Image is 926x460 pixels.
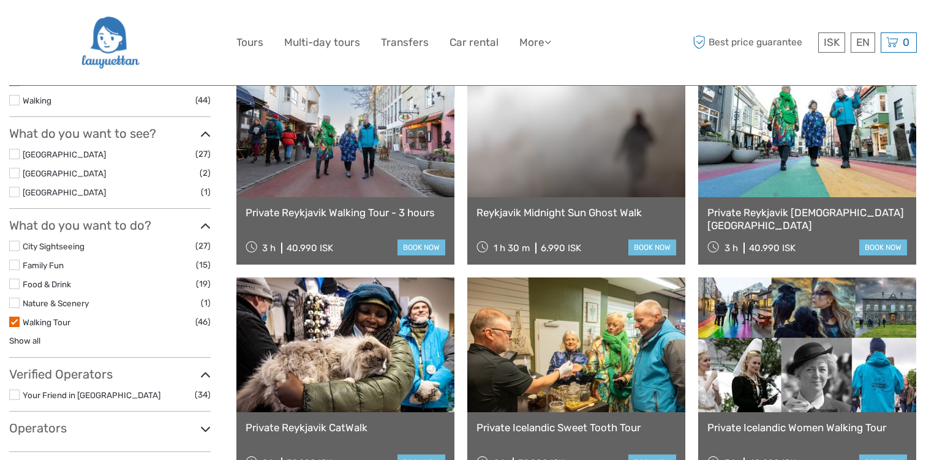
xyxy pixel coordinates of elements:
[201,185,211,199] span: (1)
[200,166,211,180] span: (2)
[195,388,211,402] span: (34)
[23,390,160,400] a: Your Friend in [GEOGRAPHIC_DATA]
[690,32,816,53] span: Best price guarantee
[725,243,738,254] span: 3 h
[9,336,40,345] a: Show all
[851,32,875,53] div: EN
[23,187,106,197] a: [GEOGRAPHIC_DATA]
[201,296,211,310] span: (1)
[23,260,64,270] a: Family Fun
[262,243,276,254] span: 3 h
[195,315,211,329] span: (46)
[23,149,106,159] a: [GEOGRAPHIC_DATA]
[519,34,551,51] a: More
[246,421,445,434] a: Private Reykjavik CatWalk
[628,239,676,255] a: book now
[9,367,211,382] h3: Verified Operators
[23,298,89,308] a: Nature & Scenery
[23,241,85,251] a: City Sightseeing
[541,243,581,254] div: 6.990 ISK
[450,34,499,51] a: Car rental
[707,206,907,232] a: Private Reykjavik [DEMOGRAPHIC_DATA] [GEOGRAPHIC_DATA]
[859,239,907,255] a: book now
[80,9,140,76] img: 2954-36deae89-f5b4-4889-ab42-60a468582106_logo_big.png
[381,34,429,51] a: Transfers
[284,34,360,51] a: Multi-day tours
[9,126,211,141] h3: What do you want to see?
[195,239,211,253] span: (27)
[23,279,71,289] a: Food & Drink
[23,168,106,178] a: [GEOGRAPHIC_DATA]
[196,277,211,291] span: (19)
[23,317,70,327] a: Walking Tour
[196,258,211,272] span: (15)
[23,96,51,105] a: Walking
[476,206,676,219] a: Reykjavik Midnight Sun Ghost Walk
[195,147,211,161] span: (27)
[195,93,211,107] span: (44)
[901,36,911,48] span: 0
[246,206,445,219] a: Private Reykjavik Walking Tour - 3 hours
[9,421,211,435] h3: Operators
[287,243,333,254] div: 40.990 ISK
[9,218,211,233] h3: What do you want to do?
[236,34,263,51] a: Tours
[824,36,840,48] span: ISK
[397,239,445,255] a: book now
[707,421,907,434] a: Private Icelandic Women Walking Tour
[476,421,676,434] a: Private Icelandic Sweet Tooth Tour
[494,243,530,254] span: 1 h 30 m
[749,243,796,254] div: 40.990 ISK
